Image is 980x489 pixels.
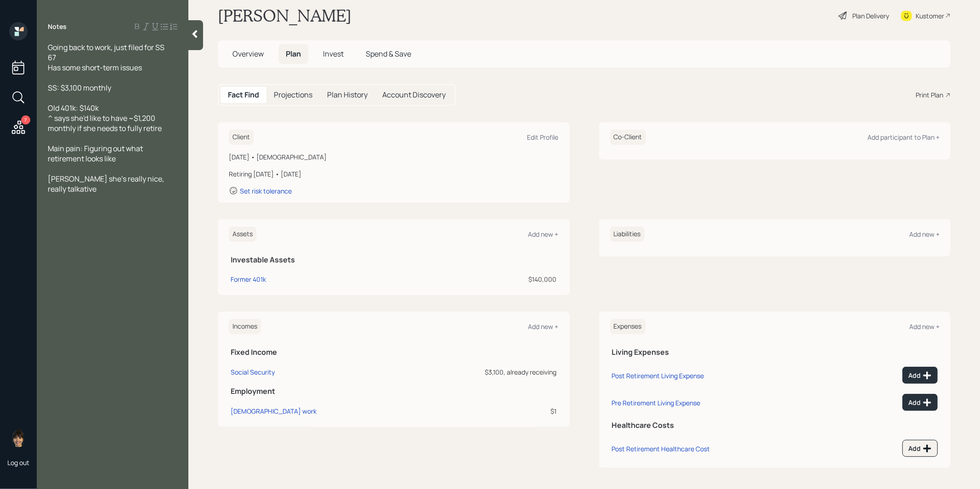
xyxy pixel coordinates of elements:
[610,227,645,242] h6: Liabilities
[528,322,559,331] div: Add new +
[382,91,446,99] h5: Account Discovery
[612,371,704,380] div: Post Retirement Living Expense
[527,133,559,142] div: Edit Profile
[229,227,256,242] h6: Assets
[48,103,162,133] span: Old 401k: $140k ^ says she'd like to have ~$1,200 monthly if she needs to fully retire
[902,440,938,457] button: Add
[240,187,292,195] div: Set risk tolerance
[229,169,559,179] div: Retiring [DATE] • [DATE]
[231,368,275,376] div: Social Security
[410,406,557,416] div: $1
[231,274,266,284] div: Former 401k
[9,429,28,447] img: treva-nostdahl-headshot.png
[218,6,351,26] h1: [PERSON_NAME]
[612,348,938,357] h5: Living Expenses
[852,11,889,21] div: Plan Delivery
[908,444,932,453] div: Add
[48,143,144,164] span: Main pain: Figuring out what retirement looks like
[327,91,368,99] h5: Plan History
[229,319,261,334] h6: Incomes
[413,274,556,284] div: $140,000
[610,130,646,145] h6: Co-Client
[7,458,29,467] div: Log out
[867,133,940,142] div: Add participant to Plan +
[908,371,932,380] div: Add
[909,322,940,331] div: Add new +
[908,398,932,407] div: Add
[48,42,164,73] span: Going back to work, just filed for SS 67 Has some short-term issues
[231,407,317,415] div: [DEMOGRAPHIC_DATA] work
[274,91,312,99] h5: Projections
[916,11,944,21] div: Kustomer
[228,91,259,99] h5: Fact Find
[48,22,67,31] label: Notes
[231,256,557,264] h5: Investable Assets
[612,444,710,453] div: Post Retirement Healthcare Cost
[229,130,254,145] h6: Client
[902,394,938,411] button: Add
[612,398,701,407] div: Pre Retirement Living Expense
[366,49,411,59] span: Spend & Save
[610,319,646,334] h6: Expenses
[916,90,943,100] div: Print Plan
[21,115,30,125] div: 7
[231,387,557,396] h5: Employment
[323,49,344,59] span: Invest
[410,367,557,377] div: $3,100, already receiving
[48,83,111,93] span: SS: $3,100 monthly
[286,49,301,59] span: Plan
[528,230,559,239] div: Add new +
[48,174,165,194] span: [PERSON_NAME] she's really nice, really talkative
[612,421,938,430] h5: Healthcare Costs
[231,348,557,357] h5: Fixed Income
[232,49,264,59] span: Overview
[909,230,940,239] div: Add new +
[229,152,559,162] div: [DATE] • [DEMOGRAPHIC_DATA]
[902,367,938,384] button: Add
